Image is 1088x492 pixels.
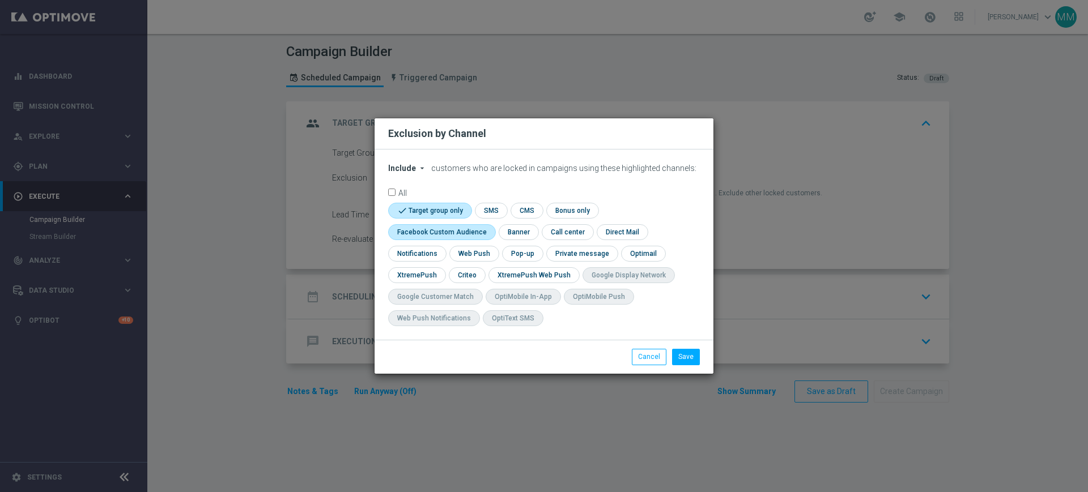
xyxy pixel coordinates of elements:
[397,292,474,302] div: Google Customer Match
[592,271,666,280] div: Google Display Network
[388,164,430,173] button: Include arrow_drop_down
[672,349,700,365] button: Save
[388,127,486,140] h2: Exclusion by Channel
[398,189,407,196] label: All
[388,164,416,173] span: Include
[388,164,700,173] div: customers who are locked in campaigns using these highlighted channels:
[397,314,471,323] div: Web Push Notifications
[573,292,625,302] div: OptiMobile Push
[632,349,666,365] button: Cancel
[418,164,427,173] i: arrow_drop_down
[492,314,534,323] div: OptiText SMS
[495,292,552,302] div: OptiMobile In-App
